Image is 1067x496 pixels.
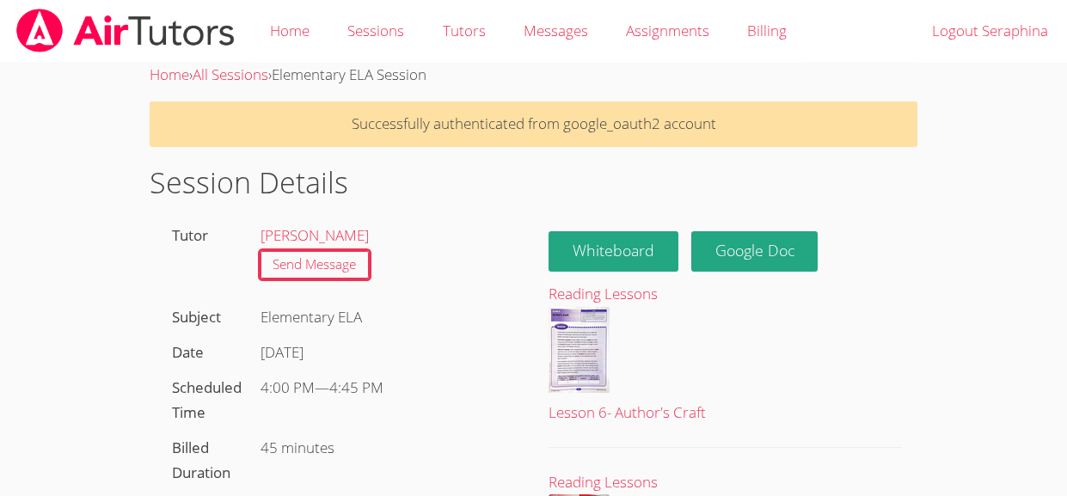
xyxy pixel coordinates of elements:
[172,225,208,245] label: Tutor
[549,307,610,393] img: Lesson%206-%20Authors%20Craft.pdf
[549,470,902,495] div: Reading Lessons
[193,64,268,84] a: All Sessions
[261,376,512,401] div: —
[150,63,918,88] div: › ›
[172,438,230,482] label: Billed Duration
[172,342,204,362] label: Date
[524,21,588,40] span: Messages
[261,251,370,279] a: Send Message
[549,231,678,272] button: Whiteboard
[549,282,902,426] a: Reading LessonsLesson 6- Author's Craft
[691,231,819,272] a: Google Doc
[261,340,512,365] div: [DATE]
[329,377,383,397] span: 4:45 PM
[172,377,242,422] label: Scheduled Time
[549,401,902,426] div: Lesson 6- Author's Craft
[261,225,369,245] a: [PERSON_NAME]
[15,9,236,52] img: airtutors_banner-c4298cdbf04f3fff15de1276eac7730deb9818008684d7c2e4769d2f7ddbe033.png
[253,431,518,466] div: 45 minutes
[150,64,189,84] a: Home
[272,64,426,84] span: Elementary ELA Session
[172,307,221,327] label: Subject
[253,300,518,335] div: Elementary ELA
[150,101,918,147] p: Successfully authenticated from google_oauth2 account
[549,282,902,307] div: Reading Lessons
[150,161,918,205] h1: Session Details
[261,377,315,397] span: 4:00 PM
